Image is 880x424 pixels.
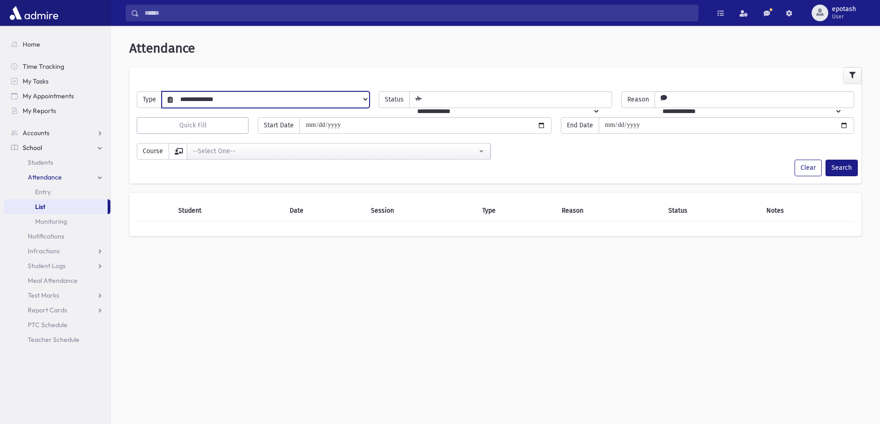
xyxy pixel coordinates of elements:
[4,288,110,303] a: Test Marks
[4,37,110,52] a: Home
[137,91,162,108] span: Type
[4,59,110,74] a: Time Tracking
[4,258,110,273] a: Student Logs
[365,200,477,221] th: Session
[561,117,599,134] span: End Date
[23,62,64,71] span: Time Tracking
[4,273,110,288] a: Meal Attendance
[23,92,74,100] span: My Appointments
[23,143,42,152] span: School
[35,188,51,196] span: Entry
[28,247,60,255] span: Infractions
[4,199,108,214] a: List
[173,200,284,221] th: Student
[28,232,64,240] span: Notifications
[832,13,856,20] span: User
[284,200,365,221] th: Date
[379,91,410,108] span: Status
[4,155,110,170] a: Students
[4,244,110,258] a: Infractions
[23,129,49,137] span: Accounts
[556,200,663,221] th: Reason
[258,117,300,134] span: Start Date
[28,291,59,299] span: Test Marks
[4,89,110,103] a: My Appointments
[28,173,62,181] span: Attendance
[28,306,67,314] span: Report Cards
[4,185,110,199] a: Entry
[23,77,49,85] span: My Tasks
[28,276,78,285] span: Meal Attendance
[4,317,110,332] a: PTC Schedule
[23,40,40,48] span: Home
[477,200,557,221] th: Type
[825,160,858,176] button: Search
[663,200,761,221] th: Status
[4,103,110,118] a: My Reports
[4,170,110,185] a: Attendance
[4,214,110,229] a: Monitoring
[4,125,110,140] a: Accounts
[28,321,67,329] span: PTC Schedule
[139,5,698,21] input: Search
[4,303,110,317] a: Report Cards
[28,158,53,167] span: Students
[35,217,67,226] span: Monitoring
[621,91,655,108] span: Reason
[179,121,206,129] span: Quick Fill
[795,160,822,176] button: Clear
[4,74,110,89] a: My Tasks
[4,229,110,244] a: Notifications
[28,262,66,270] span: Student Logs
[23,107,56,115] span: My Reports
[832,6,856,13] span: epotash
[137,117,249,134] button: Quick Fill
[137,143,169,160] span: Course
[28,335,79,344] span: Teacher Schedule
[35,203,45,211] span: List
[129,41,195,56] span: Attendance
[761,200,854,221] th: Notes
[193,146,477,156] div: --Select One--
[4,332,110,347] a: Teacher Schedule
[4,140,110,155] a: School
[187,143,491,160] button: --Select One--
[7,4,61,22] img: AdmirePro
